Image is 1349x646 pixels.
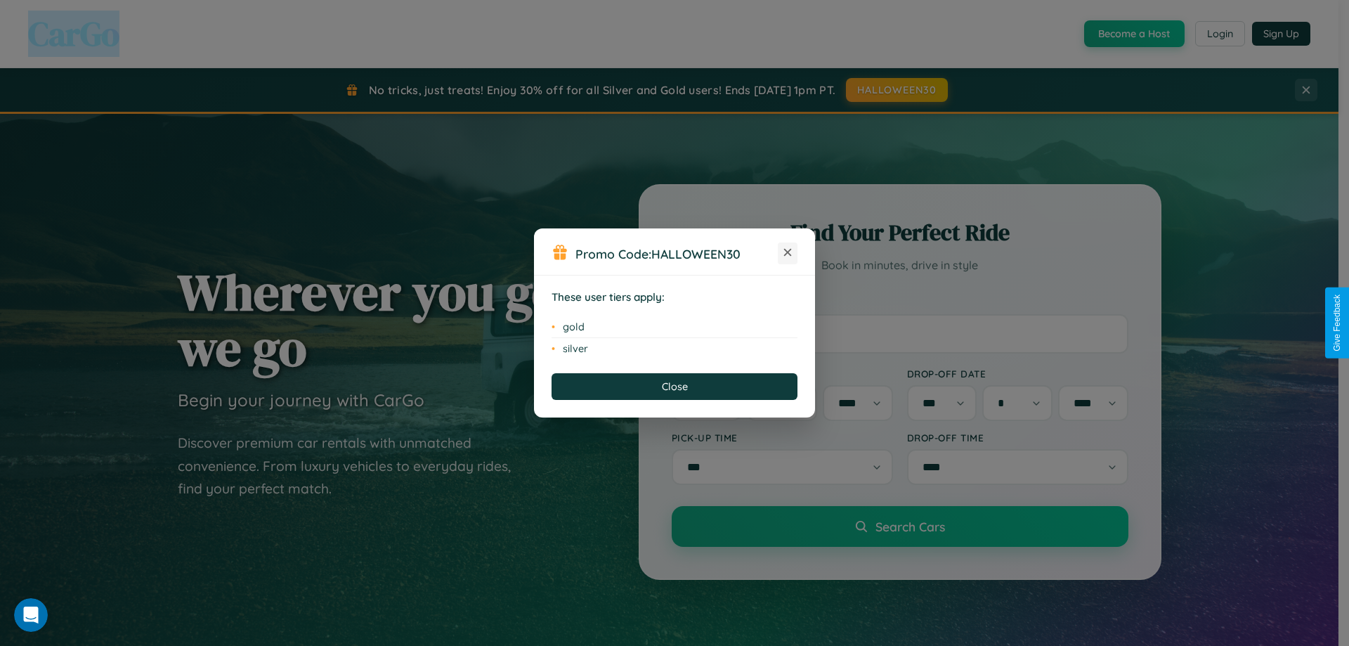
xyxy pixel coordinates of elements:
[552,290,665,304] strong: These user tiers apply:
[575,246,778,261] h3: Promo Code:
[1332,295,1342,351] div: Give Feedback
[552,316,797,338] li: gold
[552,373,797,400] button: Close
[651,246,741,261] b: HALLOWEEN30
[14,598,48,632] iframe: Intercom live chat
[552,338,797,359] li: silver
